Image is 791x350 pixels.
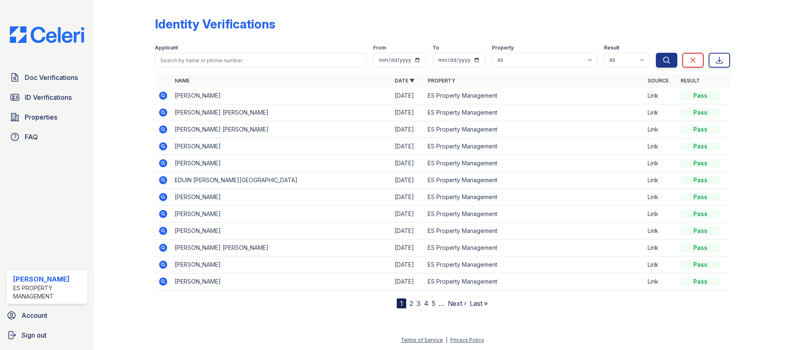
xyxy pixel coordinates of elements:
[7,129,87,145] a: FAQ
[171,223,391,240] td: [PERSON_NAME]
[432,299,435,308] a: 5
[681,176,720,184] div: Pass
[171,256,391,273] td: [PERSON_NAME]
[644,87,677,104] td: Link
[155,16,275,31] div: Identity Verifications
[681,244,720,252] div: Pass
[644,223,677,240] td: Link
[644,104,677,121] td: Link
[681,277,720,286] div: Pass
[681,142,720,150] div: Pass
[391,155,424,172] td: [DATE]
[644,155,677,172] td: Link
[644,256,677,273] td: Link
[450,337,484,343] a: Privacy Policy
[424,138,644,155] td: ES Property Management
[391,87,424,104] td: [DATE]
[21,330,47,340] span: Sign out
[171,138,391,155] td: [PERSON_NAME]
[391,240,424,256] td: [DATE]
[417,299,421,308] a: 3
[424,172,644,189] td: ES Property Management
[25,112,57,122] span: Properties
[424,87,644,104] td: ES Property Management
[681,210,720,218] div: Pass
[397,298,406,308] div: 1
[171,240,391,256] td: [PERSON_NAME] [PERSON_NAME]
[681,78,700,84] a: Result
[391,138,424,155] td: [DATE]
[175,78,190,84] a: Name
[644,273,677,290] td: Link
[681,159,720,167] div: Pass
[424,299,428,308] a: 4
[171,155,391,172] td: [PERSON_NAME]
[3,327,91,343] a: Sign out
[7,109,87,125] a: Properties
[395,78,414,84] a: Date ▼
[424,155,644,172] td: ES Property Management
[410,299,413,308] a: 2
[171,104,391,121] td: [PERSON_NAME] [PERSON_NAME]
[424,206,644,223] td: ES Property Management
[7,89,87,106] a: ID Verifications
[424,104,644,121] td: ES Property Management
[155,53,367,68] input: Search by name or phone number
[171,121,391,138] td: [PERSON_NAME] [PERSON_NAME]
[25,73,78,82] span: Doc Verifications
[439,298,445,308] span: …
[391,104,424,121] td: [DATE]
[171,172,391,189] td: EDUIN [PERSON_NAME][GEOGRAPHIC_DATA]
[171,206,391,223] td: [PERSON_NAME]
[25,132,38,142] span: FAQ
[155,45,178,51] label: Applicant
[424,256,644,273] td: ES Property Management
[391,206,424,223] td: [DATE]
[391,273,424,290] td: [DATE]
[401,337,443,343] a: Terms of Service
[644,138,677,155] td: Link
[648,78,669,84] a: Source
[448,299,466,308] a: Next ›
[25,92,72,102] span: ID Verifications
[3,26,91,43] img: CE_Logo_Blue-a8612792a0a2168367f1c8372b55b34899dd931a85d93a1a3d3e32e68fde9ad4.png
[604,45,619,51] label: Result
[7,69,87,86] a: Doc Verifications
[644,240,677,256] td: Link
[3,307,91,324] a: Account
[171,273,391,290] td: [PERSON_NAME]
[681,108,720,117] div: Pass
[644,121,677,138] td: Link
[681,92,720,100] div: Pass
[21,310,47,320] span: Account
[681,125,720,134] div: Pass
[171,189,391,206] td: [PERSON_NAME]
[424,223,644,240] td: ES Property Management
[433,45,439,51] label: To
[681,261,720,269] div: Pass
[428,78,455,84] a: Property
[391,223,424,240] td: [DATE]
[13,274,84,284] div: [PERSON_NAME]
[391,256,424,273] td: [DATE]
[681,193,720,201] div: Pass
[424,240,644,256] td: ES Property Management
[644,206,677,223] td: Link
[391,172,424,189] td: [DATE]
[391,121,424,138] td: [DATE]
[681,227,720,235] div: Pass
[391,189,424,206] td: [DATE]
[424,121,644,138] td: ES Property Management
[171,87,391,104] td: [PERSON_NAME]
[644,189,677,206] td: Link
[373,45,386,51] label: From
[424,273,644,290] td: ES Property Management
[492,45,514,51] label: Property
[446,337,447,343] div: |
[644,172,677,189] td: Link
[424,189,644,206] td: ES Property Management
[470,299,488,308] a: Last »
[13,284,84,301] div: ES Property Management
